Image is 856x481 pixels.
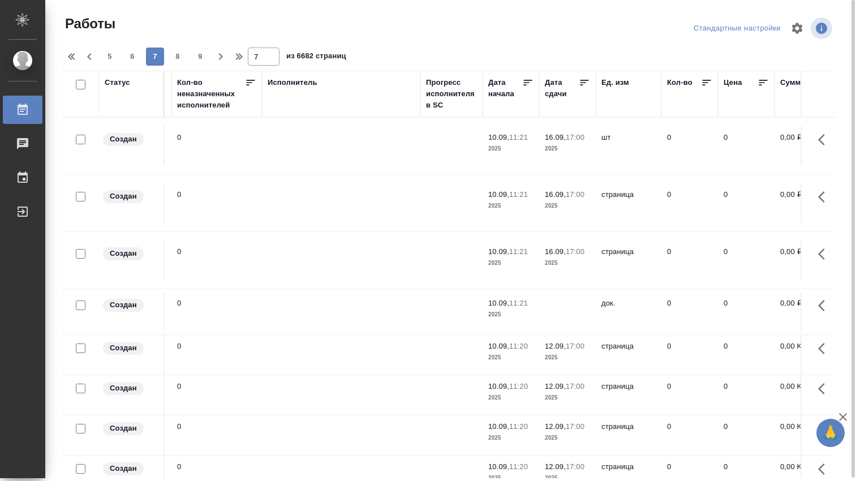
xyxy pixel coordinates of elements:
[601,77,629,88] div: Ед. изм
[171,415,262,455] td: 0
[171,126,262,166] td: 0
[811,292,838,319] button: Здесь прячутся важные кнопки
[105,77,130,88] div: Статус
[596,292,661,332] td: док.
[171,292,262,332] td: 0
[661,183,718,223] td: 0
[811,415,838,443] button: Здесь прячутся важные кнопки
[488,143,534,154] p: 2025
[661,126,718,166] td: 0
[488,432,534,444] p: 2025
[811,183,838,211] button: Здесь прячутся важные кнопки
[545,77,579,100] div: Дата сдачи
[488,309,534,320] p: 2025
[62,15,115,33] span: Работы
[545,422,566,431] p: 12.09,
[286,49,346,66] span: из 6682 страниц
[509,299,528,307] p: 11:21
[596,183,661,223] td: страница
[110,134,137,145] p: Создан
[488,342,509,350] p: 10.09,
[102,421,158,436] div: Заказ еще не согласован с клиентом, искать исполнителей рано
[596,415,661,455] td: страница
[268,77,317,88] div: Исполнитель
[811,126,838,153] button: Здесь прячутся важные кнопки
[811,335,838,362] button: Здесь прячутся важные кнопки
[110,248,137,259] p: Создан
[110,463,137,474] p: Создан
[784,15,811,42] span: Настроить таблицу
[488,352,534,363] p: 2025
[775,292,831,332] td: 0,00 ₽
[661,415,718,455] td: 0
[110,423,137,434] p: Создан
[775,126,831,166] td: 0,00 ₽
[102,381,158,396] div: Заказ еще не согласован с клиентом, искать исполнителей рано
[102,341,158,356] div: Заказ еще не согласован с клиентом, искать исполнителей рано
[169,51,187,62] span: 8
[169,48,187,66] button: 8
[775,240,831,280] td: 0,00 ₽
[177,77,245,111] div: Кол-во неназначенных исполнителей
[545,342,566,350] p: 12.09,
[545,462,566,471] p: 12.09,
[775,375,831,415] td: 0,00 KZT
[545,143,590,154] p: 2025
[545,432,590,444] p: 2025
[596,375,661,415] td: страница
[596,126,661,166] td: шт
[101,48,119,66] button: 5
[775,335,831,375] td: 0,00 KZT
[545,392,590,403] p: 2025
[596,240,661,280] td: страница
[509,342,528,350] p: 11:20
[566,422,584,431] p: 17:00
[545,352,590,363] p: 2025
[101,51,119,62] span: 5
[488,200,534,212] p: 2025
[545,190,566,199] p: 16.09,
[102,246,158,261] div: Заказ еще не согласован с клиентом, искать исполнителей рано
[545,247,566,256] p: 16.09,
[488,462,509,471] p: 10.09,
[102,132,158,147] div: Заказ еще не согласован с клиентом, искать исполнителей рано
[110,299,137,311] p: Создан
[667,77,692,88] div: Кол-во
[780,77,805,88] div: Сумма
[661,240,718,280] td: 0
[661,375,718,415] td: 0
[724,77,742,88] div: Цена
[171,183,262,223] td: 0
[545,257,590,269] p: 2025
[191,48,209,66] button: 9
[718,292,775,332] td: 0
[566,247,584,256] p: 17:00
[566,133,584,141] p: 17:00
[123,51,141,62] span: 6
[816,419,845,447] button: 🙏
[718,375,775,415] td: 0
[718,415,775,455] td: 0
[509,133,528,141] p: 11:21
[661,292,718,332] td: 0
[110,342,137,354] p: Создан
[596,335,661,375] td: страница
[811,240,838,268] button: Здесь прячутся важные кнопки
[566,382,584,390] p: 17:00
[488,392,534,403] p: 2025
[102,461,158,476] div: Заказ еще не согласован с клиентом, искать исполнителей рано
[545,200,590,212] p: 2025
[110,383,137,394] p: Создан
[171,375,262,415] td: 0
[775,183,831,223] td: 0,00 ₽
[509,247,528,256] p: 11:21
[488,133,509,141] p: 10.09,
[102,189,158,204] div: Заказ еще не согласован с клиентом, искать исполнителей рано
[661,335,718,375] td: 0
[545,133,566,141] p: 16.09,
[509,422,528,431] p: 11:20
[821,421,840,445] span: 🙏
[775,415,831,455] td: 0,00 KZT
[102,298,158,313] div: Заказ еще не согласован с клиентом, искать исполнителей рано
[718,335,775,375] td: 0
